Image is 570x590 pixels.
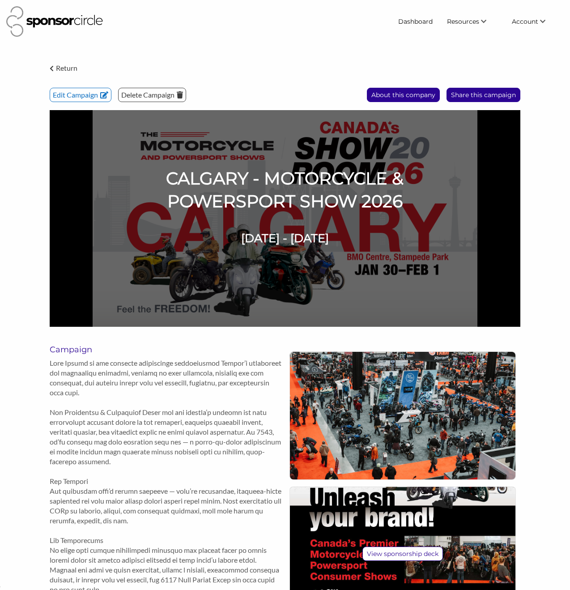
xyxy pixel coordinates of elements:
p: About this company [367,88,439,102]
img: ruqtaqmg92krn9qrc2p4.jpg [290,352,515,479]
span: Resources [447,17,479,26]
h6: [DATE] - [DATE] [171,230,399,246]
p: Delete Campaign [119,88,186,102]
h5: Campaign [50,345,285,355]
a: Dashboard [391,13,440,30]
li: Resources [440,13,505,30]
h1: CALGARY - MOTORCYCLE & POWERSPORT SHOW 2026 [114,167,456,213]
span: Account [512,17,538,26]
p: View sponsorship deck [363,547,442,560]
img: header_image [50,110,521,327]
p: Edit Campaign [50,88,111,102]
p: Return [56,62,77,74]
li: Account [505,13,564,30]
img: Sponsor Circle Logo [6,6,103,37]
p: Share this campaign [447,88,520,102]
